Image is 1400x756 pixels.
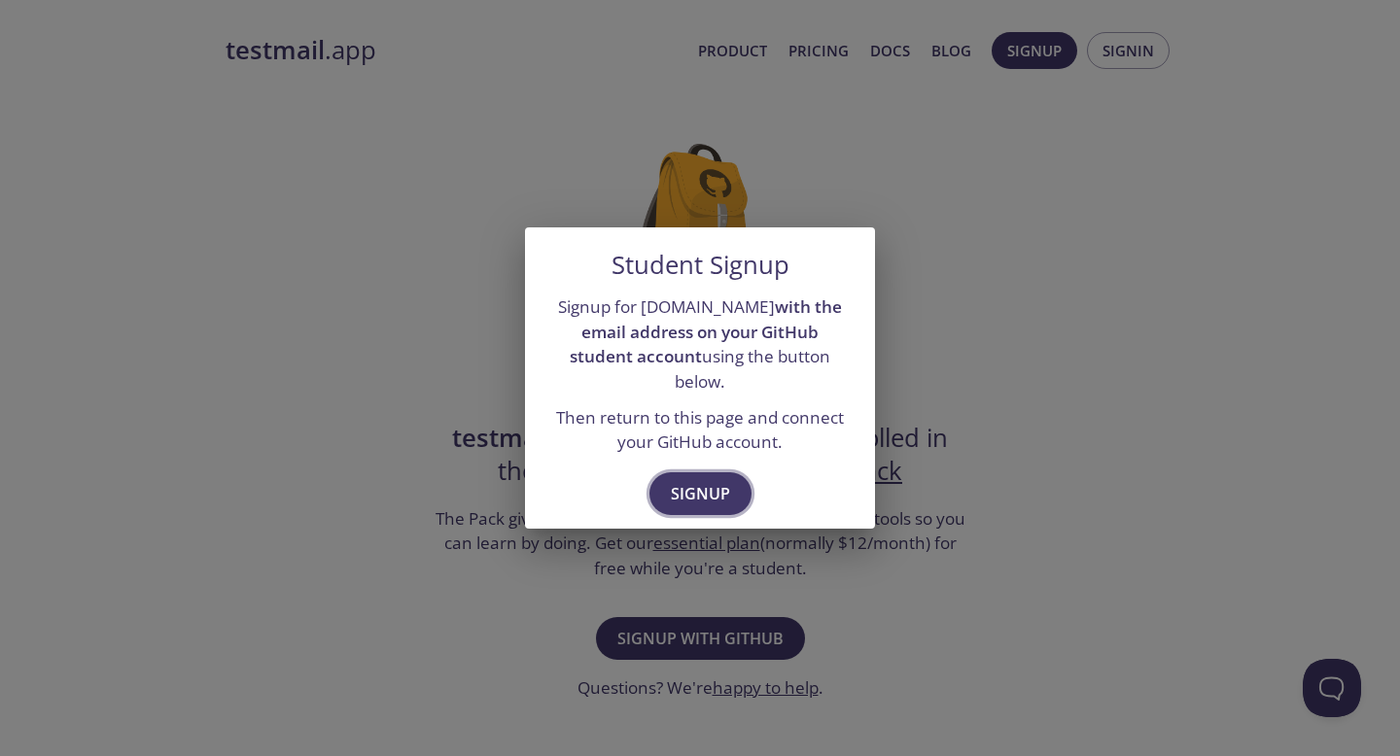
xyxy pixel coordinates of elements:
[649,472,752,515] button: Signup
[548,405,852,455] p: Then return to this page and connect your GitHub account.
[671,480,730,507] span: Signup
[548,294,852,395] p: Signup for [DOMAIN_NAME] using the button below.
[570,295,842,367] strong: with the email address on your GitHub student account
[612,251,789,280] h5: Student Signup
